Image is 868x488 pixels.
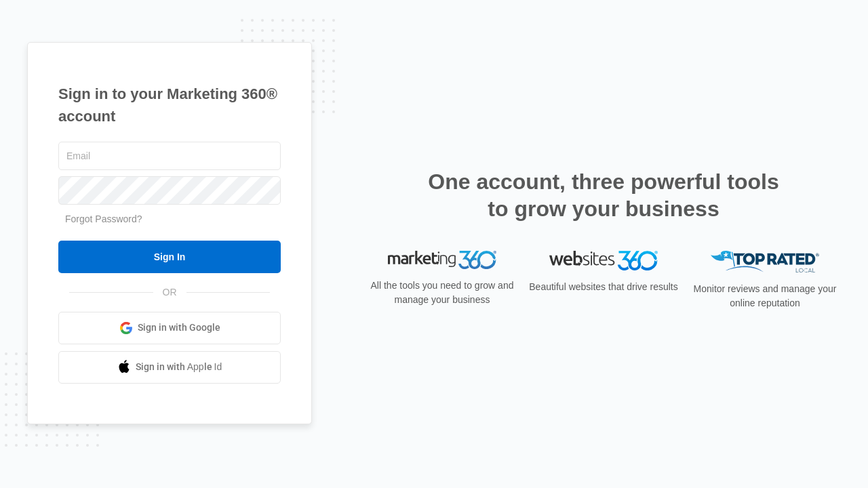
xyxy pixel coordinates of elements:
[58,351,281,384] a: Sign in with Apple Id
[65,213,142,224] a: Forgot Password?
[549,251,658,270] img: Websites 360
[388,251,496,270] img: Marketing 360
[153,285,186,300] span: OR
[424,168,783,222] h2: One account, three powerful tools to grow your business
[58,142,281,170] input: Email
[528,280,679,294] p: Beautiful websites that drive results
[58,83,281,127] h1: Sign in to your Marketing 360® account
[136,360,222,374] span: Sign in with Apple Id
[711,251,819,273] img: Top Rated Local
[58,312,281,344] a: Sign in with Google
[138,321,220,335] span: Sign in with Google
[58,241,281,273] input: Sign In
[689,282,841,310] p: Monitor reviews and manage your online reputation
[366,279,518,307] p: All the tools you need to grow and manage your business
